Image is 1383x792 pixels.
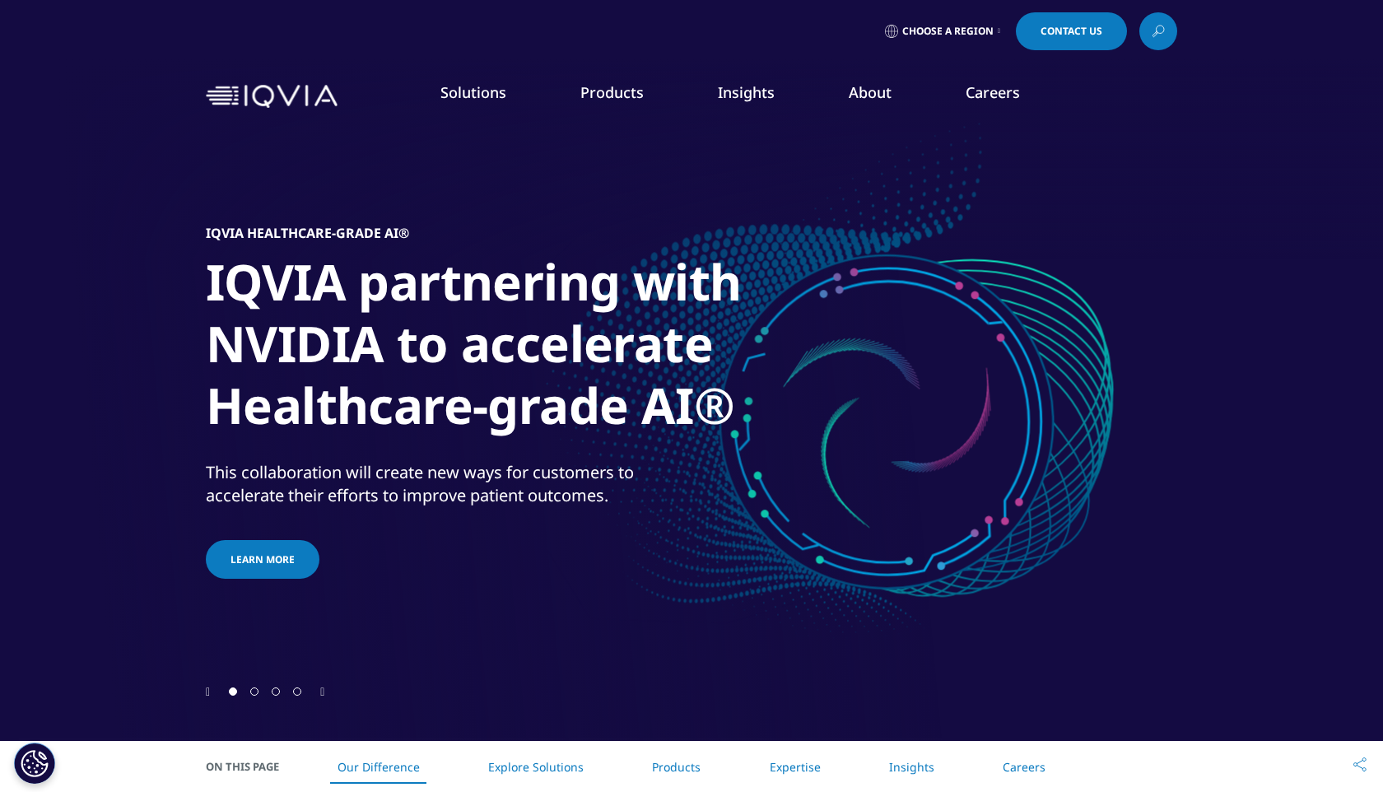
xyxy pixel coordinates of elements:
[206,85,338,109] img: IQVIA Healthcare Information Technology and Pharma Clinical Research Company
[580,82,644,102] a: Products
[652,759,701,775] a: Products
[440,82,506,102] a: Solutions
[320,683,324,699] div: Next slide
[250,687,258,696] span: Go to slide 2
[338,759,420,775] a: Our Difference
[229,687,237,696] span: Go to slide 1
[206,461,687,507] div: This collaboration will create new ways for customers to accelerate their efforts to improve pati...
[344,58,1177,135] nav: Primary
[770,759,821,775] a: Expertise
[889,759,934,775] a: Insights
[1016,12,1127,50] a: Contact Us
[966,82,1020,102] a: Careers
[206,683,210,699] div: Previous slide
[1003,759,1045,775] a: Careers
[718,82,775,102] a: Insights
[14,743,55,784] button: Cookies Settings
[1041,26,1102,36] span: Contact Us
[206,540,319,579] a: Learn more
[206,123,1177,683] div: 1 / 4
[849,82,892,102] a: About
[488,759,584,775] a: Explore Solutions
[230,552,295,566] span: Learn more
[206,251,823,446] h1: IQVIA partnering with NVIDIA to accelerate Healthcare-grade AI®
[293,687,301,696] span: Go to slide 4
[206,758,296,775] span: On This Page
[206,225,409,241] h5: IQVIA Healthcare-grade AI®
[272,687,280,696] span: Go to slide 3
[902,25,994,38] span: Choose a Region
